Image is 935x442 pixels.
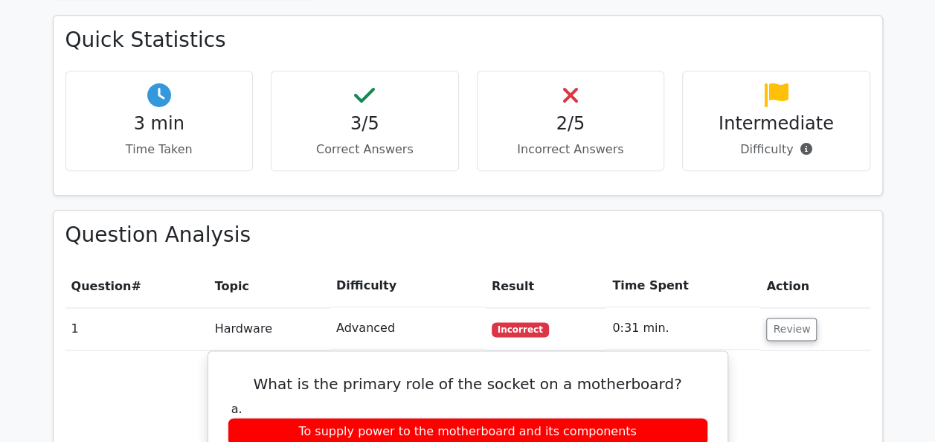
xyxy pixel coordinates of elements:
h4: 3 min [78,113,241,135]
p: Time Taken [78,141,241,158]
h3: Question Analysis [65,222,870,248]
th: Action [760,265,870,307]
th: # [65,265,209,307]
td: 0:31 min. [606,307,760,350]
td: 1 [65,307,209,350]
h4: Intermediate [695,113,858,135]
th: Result [486,265,606,307]
span: Incorrect [492,322,549,337]
h3: Quick Statistics [65,28,870,53]
h4: 3/5 [283,113,446,135]
th: Time Spent [606,265,760,307]
p: Incorrect Answers [489,141,652,158]
h4: 2/5 [489,113,652,135]
span: a. [231,402,242,416]
th: Difficulty [330,265,486,307]
th: Topic [209,265,330,307]
h5: What is the primary role of the socket on a motherboard? [226,375,710,393]
td: Advanced [330,307,486,350]
p: Correct Answers [283,141,446,158]
span: Question [71,279,132,293]
button: Review [766,318,817,341]
p: Difficulty [695,141,858,158]
td: Hardware [209,307,330,350]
